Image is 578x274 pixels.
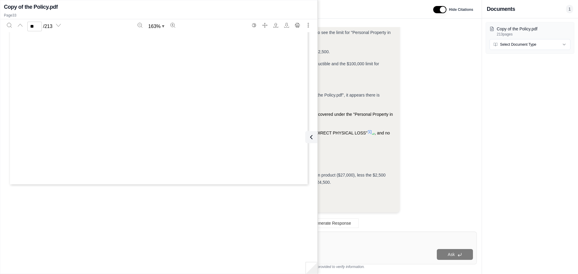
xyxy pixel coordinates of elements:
button: Switch to the dark theme [249,20,259,30]
button: Open file [271,20,281,30]
p: Copy of the Policy.pdf [497,26,570,32]
button: Regenerate Response [297,218,359,228]
button: Next page [54,20,63,30]
button: Download [282,20,291,30]
button: Full screen [260,20,270,30]
button: Ask [437,249,473,260]
span: / 213 [43,23,52,30]
button: More actions [303,20,313,30]
button: Zoom document [146,22,167,31]
span: Regenerate Response [309,221,351,226]
button: Zoom out [135,20,145,30]
span: Therefore, the insured should be able to recover the value of the stolen product ($27,000), less ... [188,173,386,185]
p: Page 33 [4,13,314,18]
span: Hide Citations [449,7,473,12]
span: 1 [566,5,573,13]
button: Print [293,20,302,30]
span: 163 % [148,23,161,30]
button: Search [5,20,14,30]
button: Zoom in [168,20,178,30]
div: *Use references provided to verify information. [178,264,477,269]
h2: Copy of the Policy.pdf [4,3,58,11]
button: Copy of the Policy.pdf213pages [489,26,570,37]
button: Previous page [15,20,25,30]
span: Ask [448,252,455,257]
p: 213 pages [497,32,570,37]
input: Enter a page number [27,22,42,31]
h3: Documents [487,5,515,13]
